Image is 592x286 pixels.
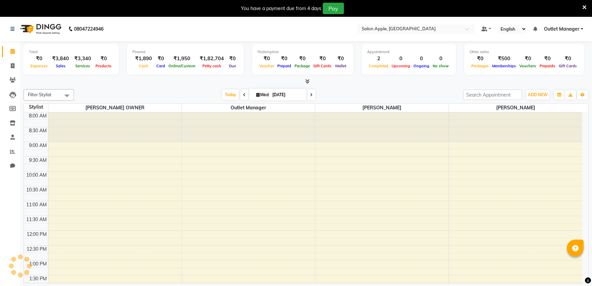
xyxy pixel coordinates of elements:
div: 9:00 AM [28,142,48,149]
span: Vouchers [518,64,538,68]
span: Voucher [258,64,276,68]
span: [PERSON_NAME] [449,104,582,112]
img: logo [17,20,63,38]
span: Wed [254,92,270,97]
div: ₹3,840 [49,55,72,63]
span: Outlet Manager [182,104,315,112]
div: Redemption [258,49,348,55]
div: Other sales [470,49,579,55]
div: 10:00 AM [25,172,48,179]
div: ₹0 [94,55,113,63]
div: ₹1,82,704 [197,55,227,63]
span: Package [293,64,312,68]
span: Expenses [29,64,49,68]
div: ₹0 [470,55,490,63]
span: Products [94,64,113,68]
span: Card [155,64,167,68]
div: ₹0 [538,55,557,63]
b: 08047224946 [74,20,104,38]
span: ADD NEW [528,92,548,97]
div: ₹0 [293,55,312,63]
div: 0 [431,55,450,63]
span: Upcoming [390,64,412,68]
span: [PERSON_NAME] [315,104,448,112]
div: 1:30 PM [28,275,48,282]
div: ₹0 [29,55,49,63]
div: ₹0 [155,55,167,63]
span: Prepaids [538,64,557,68]
div: 11:30 AM [25,216,48,223]
span: Petty cash [201,64,223,68]
span: Filter Stylist [28,92,51,97]
span: [PERSON_NAME] OWNER [48,104,182,112]
div: Stylist [24,104,48,111]
div: Finance [132,49,238,55]
span: Services [74,64,92,68]
div: ₹0 [557,55,579,63]
span: Cash [137,64,150,68]
div: 12:30 PM [25,246,48,253]
div: 2 [367,55,390,63]
span: Prepaid [276,64,293,68]
div: 12:00 PM [25,231,48,238]
div: ₹0 [312,55,333,63]
div: 8:00 AM [28,112,48,119]
div: ₹0 [227,55,238,63]
div: ₹0 [518,55,538,63]
div: 0 [412,55,431,63]
div: ₹0 [276,55,293,63]
div: 1:00 PM [28,260,48,267]
div: ₹0 [333,55,348,63]
div: 11:00 AM [25,201,48,208]
span: Ongoing [412,64,431,68]
span: Packages [470,64,490,68]
span: No show [431,64,450,68]
button: Pay [323,3,344,14]
span: Wallet [333,64,348,68]
div: Appointment [367,49,450,55]
span: Outlet Manager [544,26,579,33]
span: Due [227,64,238,68]
div: ₹1,950 [167,55,197,63]
span: Completed [367,64,390,68]
div: ₹500 [490,55,518,63]
div: 8:30 AM [28,127,48,134]
div: ₹1,890 [132,55,155,63]
input: 2025-09-03 [270,90,304,100]
span: Today [222,90,239,100]
input: Search Appointment [463,90,522,100]
span: Online/Custom [167,64,197,68]
div: Total [29,49,113,55]
div: 10:30 AM [25,186,48,193]
span: Gift Cards [557,64,579,68]
span: Memberships [490,64,518,68]
span: Gift Cards [312,64,333,68]
div: You have a payment due from 4 days [241,5,321,12]
div: ₹3,340 [72,55,94,63]
button: ADD NEW [526,90,549,100]
div: 9:30 AM [28,157,48,164]
span: Sales [54,64,67,68]
div: 0 [390,55,412,63]
div: ₹0 [258,55,276,63]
